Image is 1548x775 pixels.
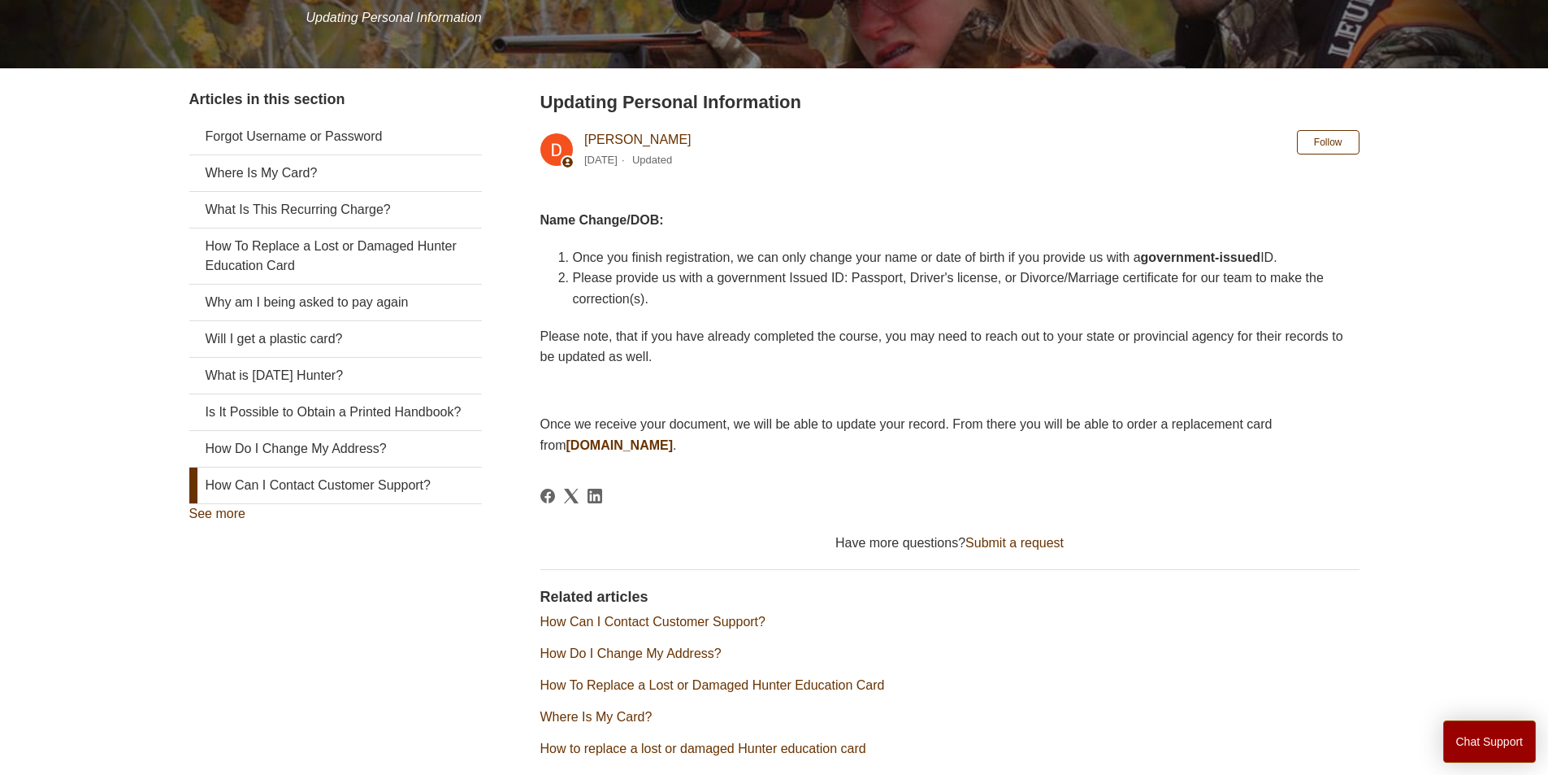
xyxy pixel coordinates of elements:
[189,155,482,191] a: Where Is My Card?
[965,536,1064,550] a: Submit a request
[540,647,722,660] a: How Do I Change My Address?
[540,710,653,724] a: Where Is My Card?
[540,742,866,755] a: How to replace a lost or damaged Hunter education card
[189,431,482,467] a: How Do I Change My Address?
[564,489,579,503] svg: Share this page on X Corp
[540,533,1359,553] div: Have more questions?
[1297,130,1359,155] button: Follow Article
[189,229,482,284] a: How To Replace a Lost or Damaged Hunter Education Card
[564,489,579,503] a: X Corp
[189,507,245,520] a: See more
[306,11,482,24] span: Updating Personal Information
[1141,250,1261,264] strong: government-issued
[588,489,602,503] a: LinkedIn
[584,133,692,146] a: [PERSON_NAME]
[540,329,1343,364] span: Please note, that if you have already completed the course, you may need to reach out to your sta...
[189,285,482,320] a: Why am I being asked to pay again
[189,394,482,430] a: Is It Possible to Obtain a Printed Handbook?
[540,615,765,629] a: How Can I Contact Customer Support?
[540,489,555,503] a: Facebook
[632,154,672,166] li: Updated
[588,489,602,503] svg: Share this page on LinkedIn
[540,417,1273,452] span: Once we receive your document, we will be able to update your record. From there you will be able...
[189,192,482,228] a: What Is This Recurring Charge?
[189,119,482,155] a: Forgot Username or Password
[540,678,885,692] a: How To Replace a Lost or Damaged Hunter Education Card
[540,213,664,227] strong: Name Change/DOB:
[189,358,482,394] a: What is [DATE] Hunter?
[584,154,618,166] time: 03/04/2024, 08:02
[540,586,1359,608] h2: Related articles
[1443,721,1537,763] button: Chat Support
[540,489,555,503] svg: Share this page on Facebook
[573,271,1324,306] span: Please provide us with a government Issued ID: Passport, Driver's license, or Divorce/Marriage ce...
[540,89,1359,115] h2: Updating Personal Information
[189,321,482,357] a: Will I get a plastic card?
[566,438,674,452] a: [DOMAIN_NAME]
[573,250,1277,264] span: Once you finish registration, we can only change your name or date of birth if you provide us wit...
[673,438,676,452] span: .
[189,468,482,503] a: How Can I Contact Customer Support?
[189,91,345,107] span: Articles in this section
